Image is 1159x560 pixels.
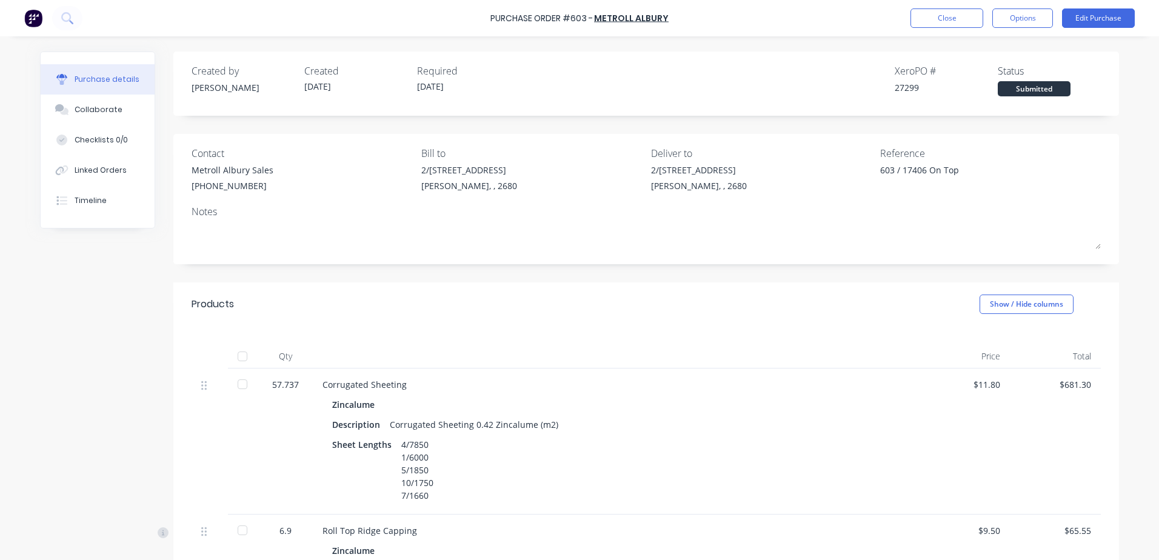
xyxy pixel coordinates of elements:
[192,297,234,312] div: Products
[332,436,401,453] div: Sheet Lengths
[1020,378,1091,391] div: $681.30
[910,8,983,28] button: Close
[332,542,379,559] div: Zincalume
[192,81,295,94] div: [PERSON_NAME]
[192,146,412,161] div: Contact
[880,164,1032,191] textarea: 603 / 17406 On Top
[651,164,747,176] div: 2/[STREET_ADDRESS]
[421,179,517,192] div: [PERSON_NAME], , 2680
[75,135,128,145] div: Checklists 0/0
[192,64,295,78] div: Created by
[1010,344,1101,368] div: Total
[401,436,433,504] div: 4/7850 1/6000 5/1850 10/1750 7/1660
[192,204,1101,219] div: Notes
[998,64,1101,78] div: Status
[268,524,303,537] div: 6.9
[41,185,155,216] button: Timeline
[895,81,998,94] div: 27299
[651,179,747,192] div: [PERSON_NAME], , 2680
[992,8,1053,28] button: Options
[421,146,642,161] div: Bill to
[980,295,1074,314] button: Show / Hide columns
[41,64,155,95] button: Purchase details
[417,64,520,78] div: Required
[929,524,1000,537] div: $9.50
[594,12,669,24] a: Metroll Albury
[258,344,313,368] div: Qty
[929,378,1000,391] div: $11.80
[304,64,407,78] div: Created
[192,179,273,192] div: [PHONE_NUMBER]
[490,12,593,25] div: Purchase Order #603 -
[75,104,122,115] div: Collaborate
[1062,8,1135,28] button: Edit Purchase
[998,81,1070,96] div: Submitted
[651,146,872,161] div: Deliver to
[322,378,909,391] div: Corrugated Sheeting
[1020,524,1091,537] div: $65.55
[421,164,517,176] div: 2/[STREET_ADDRESS]
[332,416,390,433] div: Description
[24,9,42,27] img: Factory
[895,64,998,78] div: Xero PO #
[322,524,909,537] div: Roll Top Ridge Capping
[268,378,303,391] div: 57.737
[41,125,155,155] button: Checklists 0/0
[75,195,107,206] div: Timeline
[919,344,1010,368] div: Price
[41,95,155,125] button: Collaborate
[75,165,127,176] div: Linked Orders
[390,416,558,433] div: Corrugated Sheeting 0.42 Zincalume (m2)
[192,164,273,176] div: Metroll Albury Sales
[880,146,1101,161] div: Reference
[332,396,379,413] div: Zincalume
[75,74,139,85] div: Purchase details
[41,155,155,185] button: Linked Orders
